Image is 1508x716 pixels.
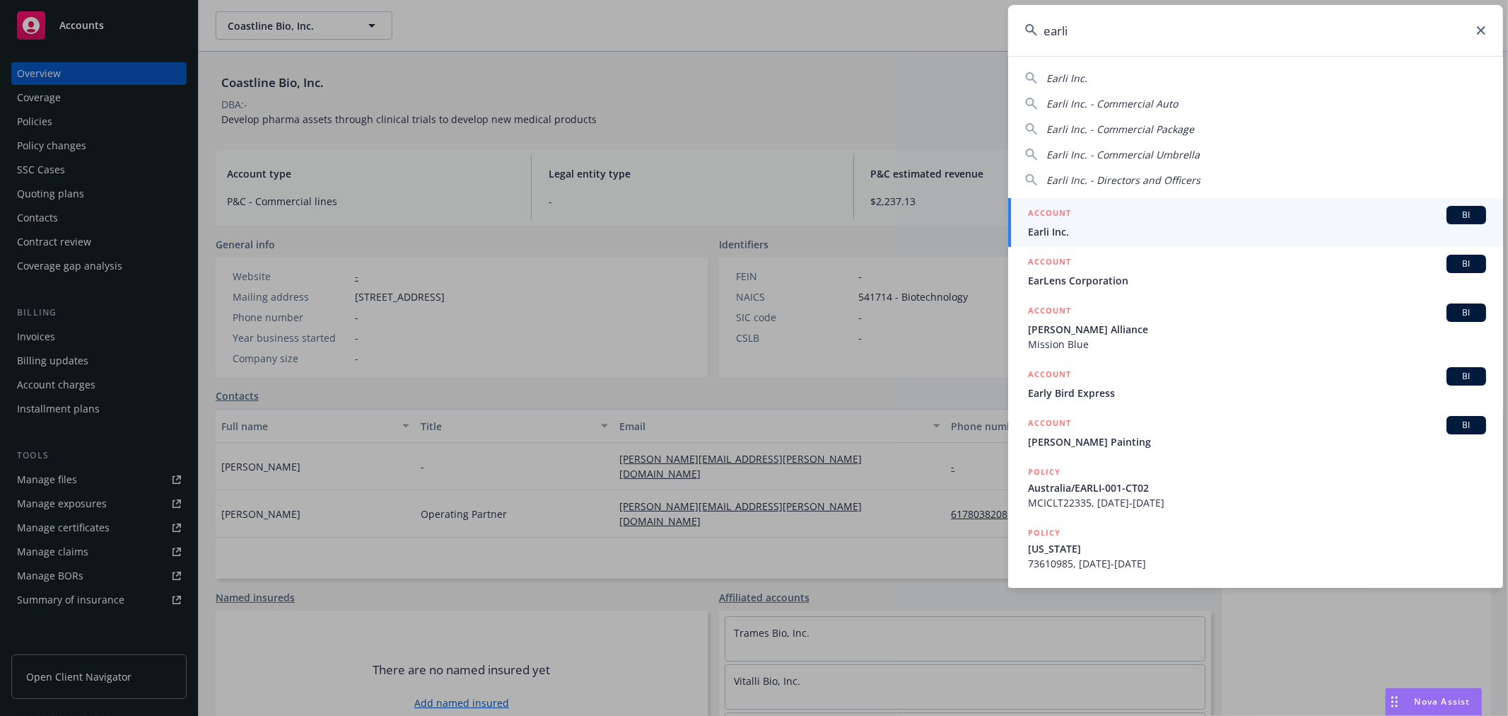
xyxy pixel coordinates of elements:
[1008,5,1503,56] input: Search...
[1008,408,1503,457] a: ACCOUNTBI[PERSON_NAME] Painting
[1385,688,1483,716] button: Nova Assist
[1415,695,1471,708] span: Nova Assist
[1046,148,1200,161] span: Earli Inc. - Commercial Umbrella
[1028,587,1060,601] h5: POLICY
[1028,304,1071,321] h5: ACCOUNT
[1028,367,1071,384] h5: ACCOUNT
[1028,386,1486,400] span: Early Bird Express
[1008,457,1503,518] a: POLICYAustralia/EARLI-001-CT02MCICLT22335, [DATE]-[DATE]
[1046,71,1087,85] span: Earli Inc.
[1028,465,1060,479] h5: POLICY
[1008,359,1503,408] a: ACCOUNTBIEarly Bird Express
[1008,198,1503,247] a: ACCOUNTBIEarli Inc.
[1008,247,1503,296] a: ACCOUNTBIEarLens Corporation
[1046,173,1200,187] span: Earli Inc. - Directors and Officers
[1452,306,1480,319] span: BI
[1028,255,1071,272] h5: ACCOUNT
[1452,419,1480,432] span: BI
[1028,541,1486,556] span: [US_STATE]
[1028,495,1486,510] span: MCICLT22335, [DATE]-[DATE]
[1028,416,1071,433] h5: ACCOUNT
[1028,556,1486,571] span: 73610985, [DATE]-[DATE]
[1452,258,1480,270] span: BI
[1028,206,1071,223] h5: ACCOUNT
[1386,688,1403,715] div: Drag to move
[1028,526,1060,540] h5: POLICY
[1452,370,1480,383] span: BI
[1028,480,1486,495] span: Australia/EARLI-001-CT02
[1028,273,1486,288] span: EarLens Corporation
[1008,296,1503,359] a: ACCOUNTBI[PERSON_NAME] AllianceMission Blue
[1452,209,1480,221] span: BI
[1008,518,1503,579] a: POLICY[US_STATE]73610985, [DATE]-[DATE]
[1028,434,1486,449] span: [PERSON_NAME] Painting
[1028,337,1486,352] span: Mission Blue
[1008,579,1503,640] a: POLICY
[1028,224,1486,239] span: Earli Inc.
[1046,122,1194,136] span: Earli Inc. - Commercial Package
[1028,322,1486,337] span: [PERSON_NAME] Alliance
[1046,97,1178,110] span: Earli Inc. - Commercial Auto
